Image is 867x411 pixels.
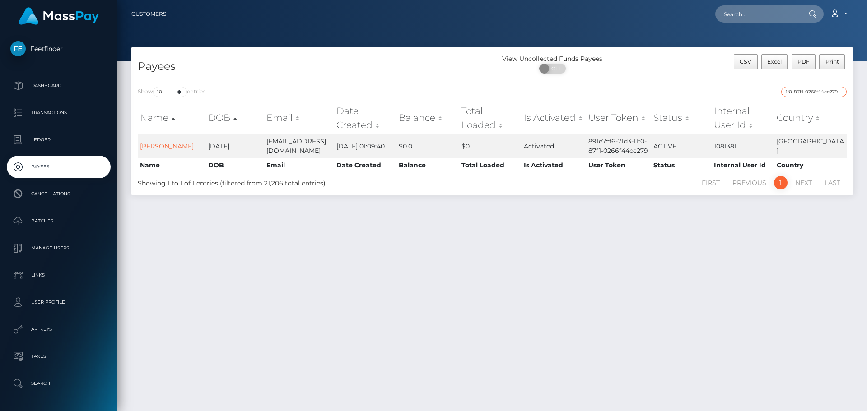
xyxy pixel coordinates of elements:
td: [EMAIL_ADDRESS][DOMAIN_NAME] [264,134,334,158]
div: Showing 1 to 1 of 1 entries (filtered from 21,206 total entries) [138,175,425,188]
a: Manage Users [7,237,111,259]
td: 891e7cf6-71d3-11f0-87f1-0266f44cc279 [586,134,652,158]
p: Payees [10,160,107,174]
th: Email [264,158,334,172]
span: Print [825,58,839,65]
th: Internal User Id: activate to sort column ascending [712,102,774,134]
a: [PERSON_NAME] [140,142,194,150]
th: User Token [586,158,652,172]
button: Print [819,54,845,69]
a: Search [7,372,111,395]
a: Transactions [7,102,111,124]
img: Feetfinder [10,41,26,56]
th: Status: activate to sort column ascending [651,102,712,134]
div: View Uncollected Funds Payees [492,54,613,64]
p: API Keys [10,323,107,336]
td: $0 [459,134,522,158]
th: Status [651,158,712,172]
th: Total Loaded: activate to sort column ascending [459,102,522,134]
td: $0.0 [396,134,459,158]
h4: Payees [138,59,485,74]
th: DOB: activate to sort column descending [206,102,264,134]
th: Name [138,158,206,172]
button: Excel [761,54,788,69]
th: Email: activate to sort column ascending [264,102,334,134]
td: Activated [522,134,586,158]
th: Balance: activate to sort column ascending [396,102,459,134]
th: Country [774,158,847,172]
p: Search [10,377,107,390]
img: MassPay Logo [19,7,99,25]
p: Batches [10,214,107,228]
td: ACTIVE [651,134,712,158]
a: Cancellations [7,183,111,205]
a: User Profile [7,291,111,314]
th: Balance [396,158,459,172]
a: Batches [7,210,111,232]
th: Internal User Id [712,158,774,172]
button: PDF [792,54,816,69]
td: [DATE] 01:09:40 [334,134,397,158]
td: 1081381 [712,134,774,158]
span: PDF [797,58,810,65]
p: Manage Users [10,241,107,255]
a: Customers [131,5,166,23]
button: CSV [734,54,758,69]
p: User Profile [10,296,107,309]
span: OFF [544,64,567,74]
a: API Keys [7,318,111,341]
label: Show entries [138,87,205,97]
a: Links [7,264,111,286]
th: Total Loaded [459,158,522,172]
p: Ledger [10,133,107,147]
th: Is Activated: activate to sort column ascending [522,102,586,134]
span: CSV [740,58,751,65]
p: Cancellations [10,187,107,201]
select: Showentries [153,87,187,97]
th: Name: activate to sort column ascending [138,102,206,134]
th: Country: activate to sort column ascending [774,102,847,134]
a: Dashboard [7,74,111,97]
th: Date Created [334,158,397,172]
th: Date Created: activate to sort column ascending [334,102,397,134]
input: Search transactions [781,87,847,97]
a: Ledger [7,129,111,151]
td: [DATE] [206,134,264,158]
input: Search... [715,5,800,23]
th: Is Activated [522,158,586,172]
th: DOB [206,158,264,172]
span: Feetfinder [7,45,111,53]
td: [GEOGRAPHIC_DATA] [774,134,847,158]
span: Excel [767,58,782,65]
th: User Token: activate to sort column ascending [586,102,652,134]
a: Payees [7,156,111,178]
p: Dashboard [10,79,107,92]
a: 1 [774,176,788,189]
p: Taxes [10,350,107,363]
p: Transactions [10,106,107,120]
a: Taxes [7,345,111,368]
p: Links [10,268,107,282]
